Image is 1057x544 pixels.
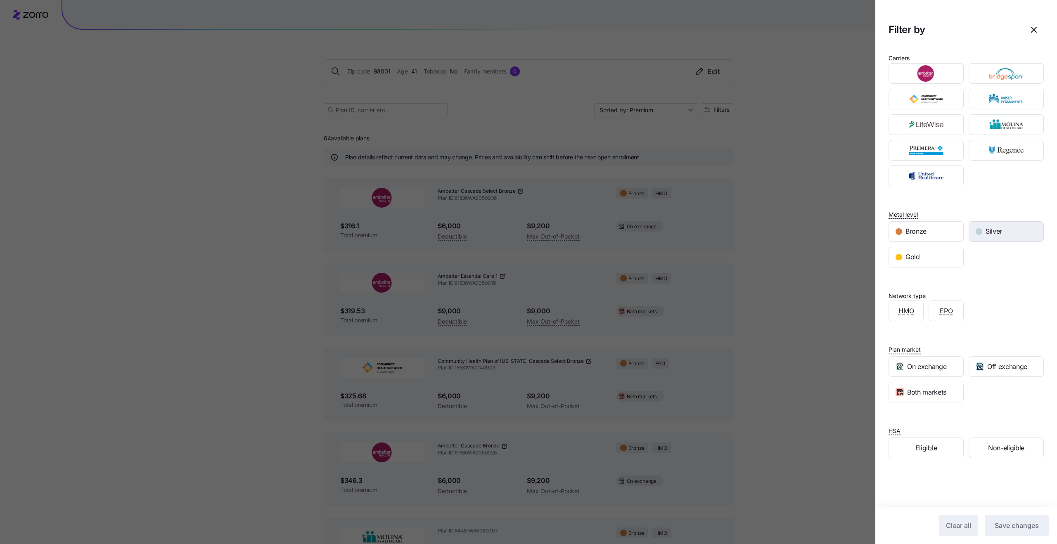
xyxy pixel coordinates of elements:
span: HMO [898,306,914,316]
img: BridgeSpan Health Company [976,65,1037,82]
div: Carriers [889,54,910,63]
img: Premera Blue Cross [896,142,957,158]
img: UnitedHealthcare [896,168,957,184]
img: LifeWise Health Plan [896,116,957,133]
span: On exchange [907,362,946,372]
span: Silver [986,226,1002,237]
span: Off exchange [987,362,1027,372]
img: Kaiser Permanente [976,91,1037,107]
span: EPO [940,306,953,316]
span: HSA [889,427,901,435]
span: Plan market [889,345,921,354]
img: Molina [976,116,1037,133]
span: Eligible [915,443,937,453]
span: Both markets [907,387,946,397]
span: Bronze [905,226,927,237]
span: Save changes [995,520,1039,530]
span: Non-eligible [988,443,1024,453]
button: Save changes [985,515,1049,536]
button: Clear all [939,515,978,536]
img: Community Health Network of Washington [896,91,957,107]
span: Metal level [889,211,918,219]
img: Ambetter [896,65,957,82]
h1: Filter by [889,23,925,36]
span: Gold [905,252,920,262]
img: Regence BlueShield [976,142,1037,158]
div: Network type [889,291,926,300]
span: Clear all [946,520,971,530]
